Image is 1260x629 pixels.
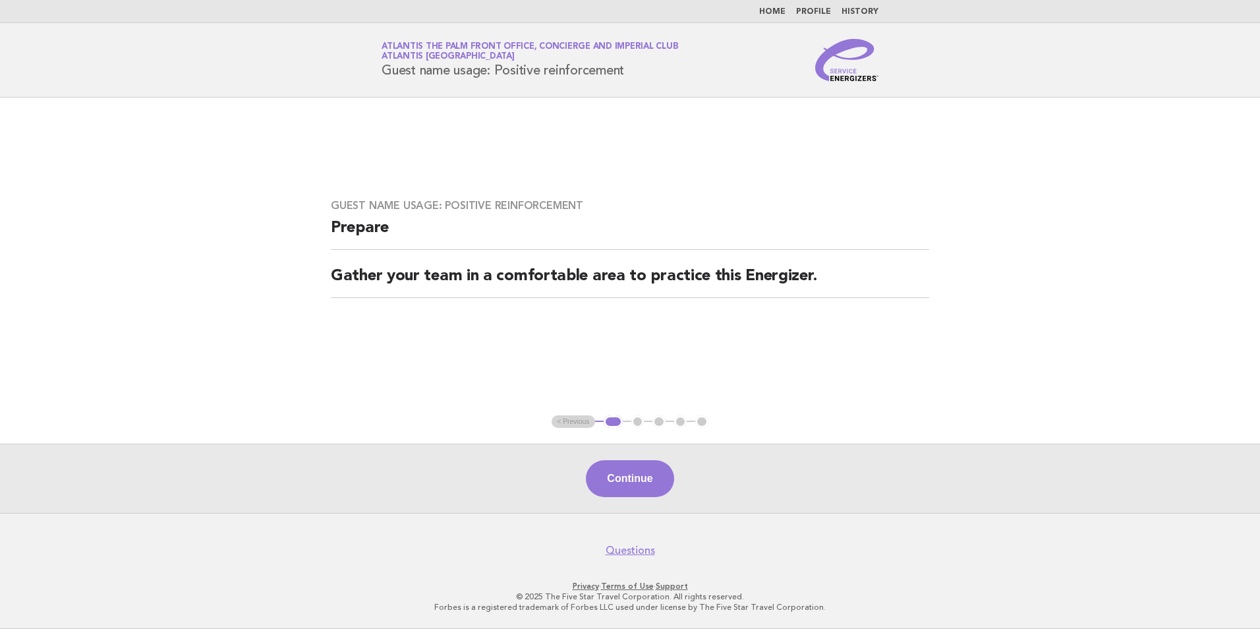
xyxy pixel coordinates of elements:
[331,199,929,212] h3: Guest name usage: Positive reinforcement
[227,591,1033,602] p: © 2025 The Five Star Travel Corporation. All rights reserved.
[382,43,678,77] h1: Guest name usage: Positive reinforcement
[606,544,655,557] a: Questions
[227,602,1033,613] p: Forbes is a registered trademark of Forbes LLC used under license by The Five Star Travel Corpora...
[227,581,1033,591] p: · ·
[331,218,929,250] h2: Prepare
[815,39,878,81] img: Service Energizers
[382,53,515,61] span: Atlantis [GEOGRAPHIC_DATA]
[656,582,688,591] a: Support
[331,266,929,298] h2: Gather your team in a comfortable area to practice this Energizer.
[382,42,678,61] a: Atlantis The Palm Front Office, Concierge and Imperial ClubAtlantis [GEOGRAPHIC_DATA]
[601,582,654,591] a: Terms of Use
[759,8,786,16] a: Home
[573,582,599,591] a: Privacy
[586,460,673,497] button: Continue
[842,8,878,16] a: History
[604,415,623,429] button: 1
[796,8,831,16] a: Profile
